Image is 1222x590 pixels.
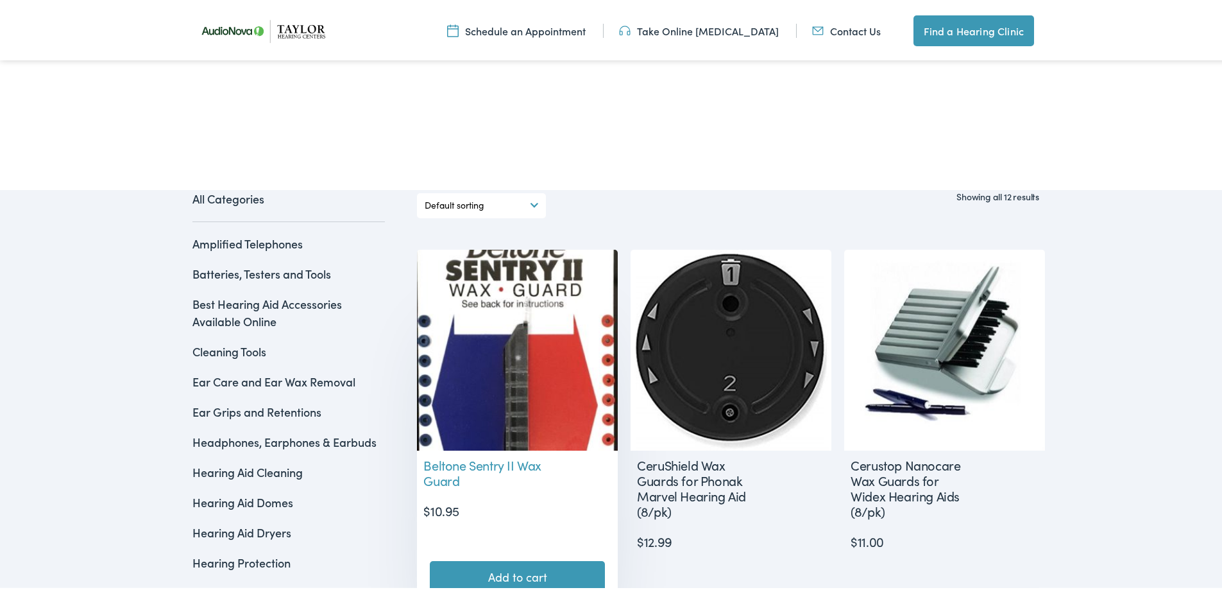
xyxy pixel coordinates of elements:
[619,21,631,35] img: utility icon
[447,21,459,35] img: utility icon
[192,263,331,279] a: Batteries, Testers and Tools
[192,401,321,417] a: Ear Grips and Retentions
[844,247,1045,548] a: Cerustop Nanocare Wax Guards for Widex Hearing Aids (8/pk) $11.00
[844,448,981,523] h2: Cerustop Nanocare Wax Guards for Widex Hearing Aids (8/pk)
[631,247,831,548] a: CeruShield Wax Guards for Phonak Marvel Hearing Aid (8/pk) $12.99
[913,13,1034,44] a: Find a Hearing Clinic
[192,462,303,478] a: Hearing Aid Cleaning
[637,530,644,548] span: $
[192,552,291,568] a: Hearing Protection
[631,448,767,523] h2: CeruShield Wax Guards for Phonak Marvel Hearing Aid (8/pk)
[956,187,1039,201] p: Showing all 12 results
[417,448,554,492] h2: Beltone Sentry II Wax Guard
[423,499,459,517] bdi: 10.95
[812,21,824,35] img: utility icon
[851,530,858,548] span: $
[619,21,779,35] a: Take Online [MEDICAL_DATA]
[417,247,618,448] img: Beltone Sentry II hearing aid wax guards.
[417,247,618,517] a: Beltone Sentry II Wax Guard $10.95
[192,492,293,508] a: Hearing Aid Domes
[192,233,303,249] a: Amplified Telephones
[425,191,538,216] select: Shop order
[192,341,266,357] a: Cleaning Tools
[192,187,385,220] a: All Categories
[192,293,342,327] a: Best Hearing Aid Accessories Available Online
[812,21,881,35] a: Contact Us
[637,530,672,548] bdi: 12.99
[423,499,430,517] span: $
[192,522,291,538] a: Hearing Aid Dryers
[851,530,884,548] bdi: 11.00
[192,431,377,447] a: Headphones, Earphones & Earbuds
[447,21,586,35] a: Schedule an Appointment
[192,371,355,387] a: Ear Care and Ear Wax Removal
